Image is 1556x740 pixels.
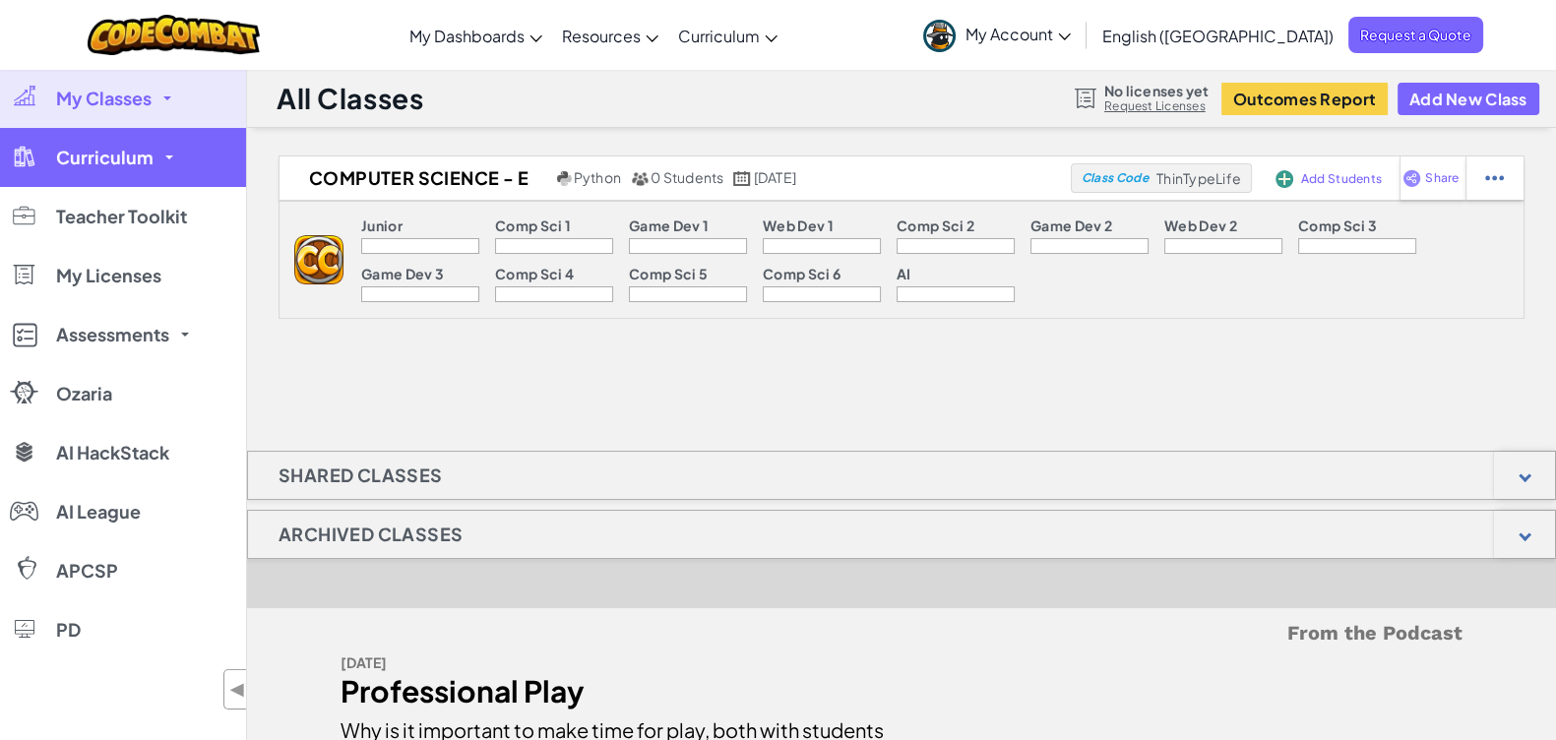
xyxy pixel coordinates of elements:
[409,26,525,46] span: My Dashboards
[248,451,473,500] h1: Shared Classes
[897,266,911,281] p: AI
[557,171,572,186] img: python.png
[763,266,840,281] p: Comp Sci 6
[341,618,1463,648] h5: From the Podcast
[1104,83,1209,98] span: No licenses yet
[678,26,760,46] span: Curriculum
[341,677,887,706] div: Professional Play
[913,4,1081,66] a: My Account
[629,266,708,281] p: Comp Sci 5
[56,503,141,521] span: AI League
[248,510,493,559] h1: Archived Classes
[280,163,1071,193] a: Computer Science - E Python 0 Students [DATE]
[495,217,571,233] p: Comp Sci 1
[1298,217,1377,233] p: Comp Sci 3
[280,163,552,193] h2: Computer Science - E
[1030,217,1112,233] p: Game Dev 2
[229,675,246,704] span: ◀
[1081,172,1148,184] span: Class Code
[923,20,956,52] img: avatar
[631,171,649,186] img: MultipleUsers.png
[1398,83,1539,115] button: Add New Class
[56,444,169,462] span: AI HackStack
[1301,173,1382,185] span: Add Students
[400,9,552,62] a: My Dashboards
[1102,26,1334,46] span: English ([GEOGRAPHIC_DATA])
[1156,169,1241,187] span: ThinTypeLife
[56,149,154,166] span: Curriculum
[1221,83,1388,115] button: Outcomes Report
[897,217,974,233] p: Comp Sci 2
[562,26,641,46] span: Resources
[56,326,169,343] span: Assessments
[56,267,161,284] span: My Licenses
[733,171,751,186] img: calendar.svg
[1402,169,1421,187] img: IconShare_Purple.svg
[552,9,668,62] a: Resources
[651,168,723,186] span: 0 Students
[1348,17,1483,53] a: Request a Quote
[1276,170,1293,188] img: IconAddStudents.svg
[495,266,574,281] p: Comp Sci 4
[294,235,343,284] img: logo
[361,266,444,281] p: Game Dev 3
[668,9,787,62] a: Curriculum
[1164,217,1237,233] p: Web Dev 2
[574,168,621,186] span: Python
[88,15,260,55] img: CodeCombat logo
[1485,169,1504,187] img: IconStudentEllipsis.svg
[763,217,834,233] p: Web Dev 1
[629,217,709,233] p: Game Dev 1
[341,648,887,677] div: [DATE]
[1104,98,1209,114] a: Request Licenses
[56,90,152,107] span: My Classes
[1425,172,1459,184] span: Share
[965,24,1071,44] span: My Account
[56,208,187,225] span: Teacher Toolkit
[56,385,112,402] span: Ozaria
[277,80,423,117] h1: All Classes
[1092,9,1343,62] a: English ([GEOGRAPHIC_DATA])
[361,217,403,233] p: Junior
[754,168,796,186] span: [DATE]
